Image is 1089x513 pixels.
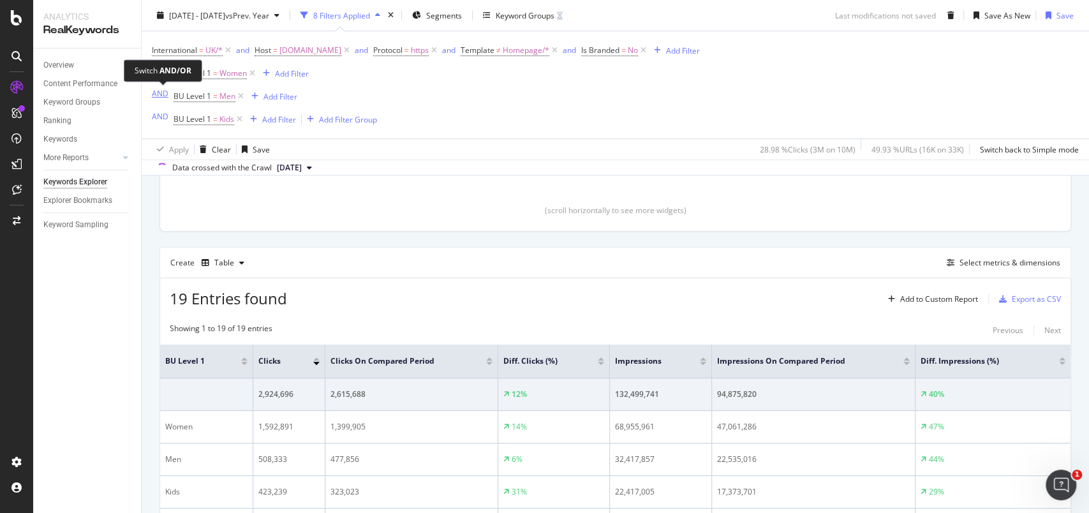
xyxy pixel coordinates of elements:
[213,91,218,101] span: =
[900,295,978,303] div: Add to Custom Report
[165,486,248,498] div: Kids
[615,454,706,465] div: 32,417,857
[262,114,296,124] div: Add Filter
[404,45,409,56] span: =
[258,66,309,81] button: Add Filter
[43,96,100,109] div: Keyword Groups
[512,389,527,400] div: 12%
[152,111,168,122] div: AND
[175,205,1055,216] div: (scroll horizontally to see more widgets)
[1046,470,1076,500] iframe: Intercom live chat
[219,87,235,105] span: Men
[43,194,132,207] a: Explorer Bookmarks
[263,91,297,101] div: Add Filter
[169,144,189,154] div: Apply
[212,144,231,154] div: Clear
[1041,5,1074,26] button: Save
[968,5,1030,26] button: Save As New
[496,45,501,56] span: ≠
[883,289,978,309] button: Add to Custom Report
[43,194,112,207] div: Explorer Bookmarks
[255,45,271,56] span: Host
[165,454,248,465] div: Men
[195,139,231,160] button: Clear
[258,355,294,367] span: Clicks
[615,421,706,433] div: 68,955,961
[295,5,385,26] button: 8 Filters Applied
[275,68,309,78] div: Add Filter
[319,114,377,124] div: Add Filter Group
[717,355,884,367] span: Impressions On Compared Period
[225,10,269,20] span: vs Prev. Year
[615,486,706,498] div: 22,417,005
[219,110,234,128] span: Kids
[135,65,191,76] div: Switch
[174,114,211,124] span: BU Level 1
[615,355,681,367] span: Impressions
[313,10,370,20] div: 8 Filters Applied
[512,454,522,465] div: 6%
[170,323,272,338] div: Showing 1 to 19 of 19 entries
[975,139,1079,160] button: Switch back to Simple mode
[760,144,856,154] div: 28.98 % Clicks ( 3M on 10M )
[245,112,296,127] button: Add Filter
[43,175,107,189] div: Keywords Explorer
[213,114,218,124] span: =
[512,486,527,498] div: 31%
[355,45,368,56] div: and
[929,421,944,433] div: 47%
[929,454,944,465] div: 44%
[1044,325,1061,336] div: Next
[1012,294,1061,304] div: Export as CSV
[43,10,131,23] div: Analytics
[330,389,493,400] div: 2,615,688
[929,389,944,400] div: 40%
[43,96,132,109] a: Keyword Groups
[43,133,132,146] a: Keywords
[174,91,211,101] span: BU Level 1
[152,45,197,56] span: International
[43,77,117,91] div: Content Performance
[152,88,168,99] div: AND
[426,10,462,20] span: Segments
[563,44,576,56] button: and
[277,162,302,174] span: 2025 Aug. 16th
[717,421,910,433] div: 47,061,286
[43,218,108,232] div: Keyword Sampling
[43,114,71,128] div: Ranking
[461,45,494,56] span: Template
[717,454,910,465] div: 22,535,016
[1072,470,1082,480] span: 1
[43,133,77,146] div: Keywords
[236,44,249,56] button: and
[237,139,270,160] button: Save
[246,89,297,104] button: Add Filter
[615,389,706,400] div: 132,499,741
[43,77,132,91] a: Content Performance
[152,87,168,100] button: AND
[1056,10,1074,20] div: Save
[411,41,429,59] span: https
[628,41,638,59] span: No
[959,257,1060,268] div: Select metrics & dimensions
[302,112,377,127] button: Add Filter Group
[621,45,626,56] span: =
[330,421,493,433] div: 1,399,905
[258,454,320,465] div: 508,333
[258,421,320,433] div: 1,592,891
[373,45,403,56] span: Protocol
[170,288,287,309] span: 19 Entries found
[258,486,320,498] div: 423,239
[942,255,1060,271] button: Select metrics & dimensions
[43,151,89,165] div: More Reports
[196,253,249,273] button: Table
[835,10,936,20] div: Last modifications not saved
[980,144,1079,154] div: Switch back to Simple mode
[43,218,132,232] a: Keyword Sampling
[929,486,944,498] div: 29%
[152,110,168,123] button: AND
[581,45,619,56] span: Is Branded
[213,68,218,78] span: =
[43,23,131,38] div: RealKeywords
[478,5,568,26] button: Keyword Groups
